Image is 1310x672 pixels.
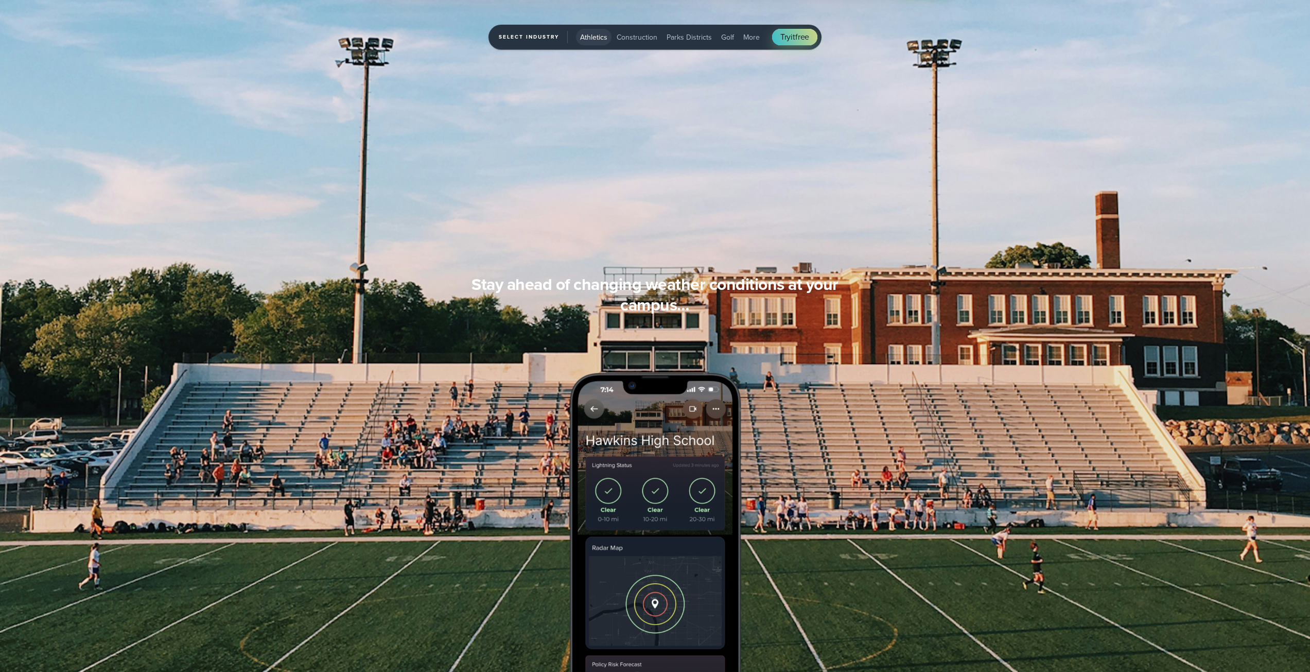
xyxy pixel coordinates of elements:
[667,32,712,43] span: Parks Districts
[717,29,738,45] button: Golf
[613,29,661,45] button: Construction
[458,274,853,315] h3: Stay ahead of changing weather conditions at your campus…
[499,31,568,43] span: Select Industry
[739,29,764,45] button: More
[662,29,716,45] button: Parks Districts
[772,29,817,45] a: Tryitfree
[580,32,607,43] span: Athletics
[617,32,657,43] span: Construction
[721,32,734,43] span: Golf
[743,32,760,43] span: More
[576,29,612,45] button: Athletics
[791,31,795,43] span: it
[780,31,809,43] span: Try free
